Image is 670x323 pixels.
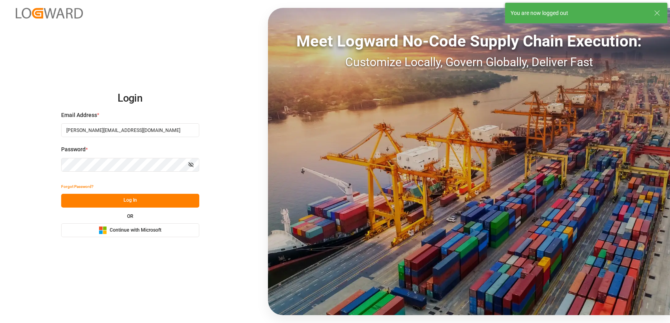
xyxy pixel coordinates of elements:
[16,8,83,19] img: Logward_new_orange.png
[61,123,199,137] input: Enter your email
[61,86,199,111] h2: Login
[268,30,670,53] div: Meet Logward No-Code Supply Chain Execution:
[511,9,646,17] div: You are now logged out
[61,180,94,194] button: Forgot Password?
[61,223,199,237] button: Continue with Microsoft
[61,111,97,119] span: Email Address
[110,227,161,234] span: Continue with Microsoft
[268,53,670,71] div: Customize Locally, Govern Globally, Deliver Fast
[61,145,86,154] span: Password
[127,214,133,219] small: OR
[61,194,199,208] button: Log In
